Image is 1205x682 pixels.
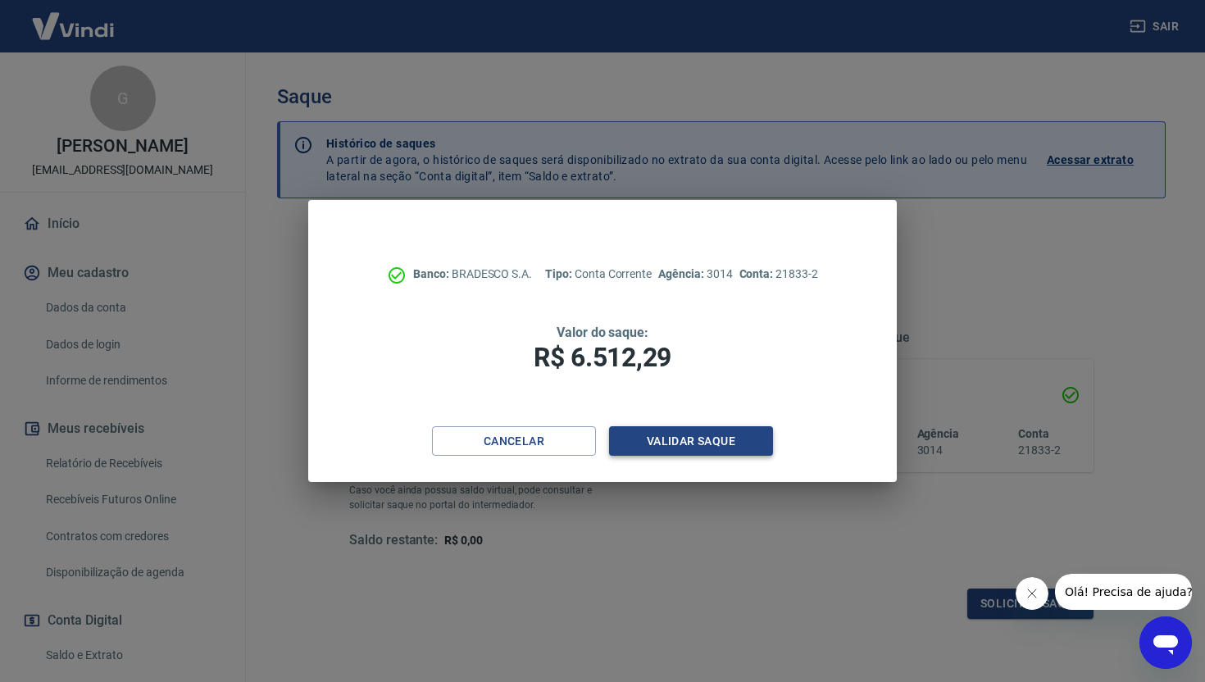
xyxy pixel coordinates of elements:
[1016,577,1048,610] iframe: Fechar mensagem
[534,342,671,373] span: R$ 6.512,29
[1055,574,1192,610] iframe: Mensagem da empresa
[658,266,732,283] p: 3014
[1139,616,1192,669] iframe: Botão para abrir a janela de mensagens
[432,426,596,457] button: Cancelar
[739,267,776,280] span: Conta:
[557,325,648,340] span: Valor do saque:
[545,266,652,283] p: Conta Corrente
[658,267,707,280] span: Agência:
[10,11,138,25] span: Olá! Precisa de ajuda?
[545,267,575,280] span: Tipo:
[413,266,532,283] p: BRADESCO S.A.
[413,267,452,280] span: Banco:
[739,266,818,283] p: 21833-2
[609,426,773,457] button: Validar saque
